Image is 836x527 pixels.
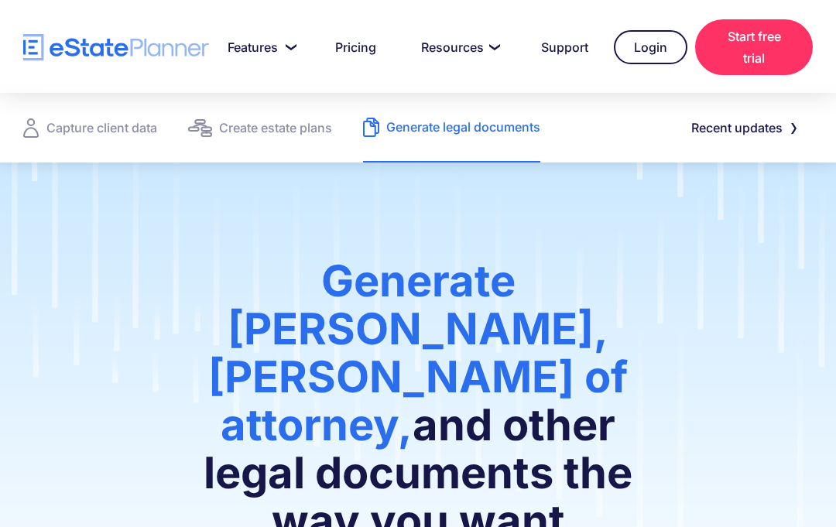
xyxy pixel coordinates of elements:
a: Features [209,32,309,63]
span: Generate [PERSON_NAME], [PERSON_NAME] of attorney, [208,255,628,451]
div: Recent updates [691,117,783,139]
a: Create estate plans [188,93,332,163]
div: Generate legal documents [386,116,540,138]
div: Create estate plans [219,117,332,139]
a: Start free trial [695,19,813,75]
a: Recent updates [673,112,813,143]
a: Capture client data [23,93,157,163]
a: Generate legal documents [363,93,540,163]
a: home [23,34,209,61]
a: Login [614,30,687,64]
a: Resources [403,32,515,63]
a: Pricing [317,32,394,63]
div: Capture client data [46,117,157,139]
a: Support [522,32,606,63]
